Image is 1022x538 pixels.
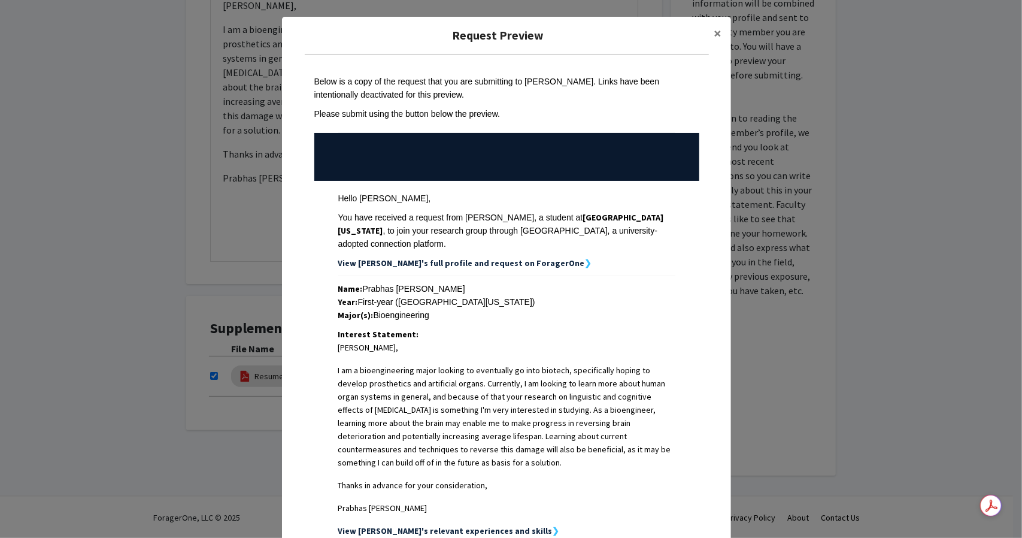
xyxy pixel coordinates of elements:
[338,310,374,321] strong: Major(s):
[704,17,731,50] button: Close
[314,75,699,101] div: Below is a copy of the request that you are submitting to [PERSON_NAME]. Links have been intentio...
[338,283,363,294] strong: Name:
[338,364,675,469] p: I am a bioengineering major looking to eventually go into biotech, specifically hoping to develop...
[338,192,675,205] div: Hello [PERSON_NAME],
[585,258,592,268] strong: ❯
[714,24,721,43] span: ×
[338,479,675,492] p: Thanks in advance for your consideration,
[338,295,675,309] div: First-year ([GEOGRAPHIC_DATA][US_STATE])
[553,525,560,536] strong: ❯
[9,484,51,529] iframe: Chat
[338,309,675,322] div: Bioengineering
[338,525,553,536] strong: View [PERSON_NAME]'s relevant experiences and skills
[338,501,675,515] p: Prabhas [PERSON_NAME]
[338,211,675,250] div: You have received a request from [PERSON_NAME], a student at , to join your research group throug...
[338,282,675,295] div: Prabhas [PERSON_NAME]
[314,107,699,120] div: Please submit using the button below the preview.
[292,26,704,44] h5: Request Preview
[338,297,358,307] strong: Year:
[338,329,419,340] strong: Interest Statement:
[338,258,585,268] strong: View [PERSON_NAME]'s full profile and request on ForagerOne
[338,341,675,354] p: [PERSON_NAME],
